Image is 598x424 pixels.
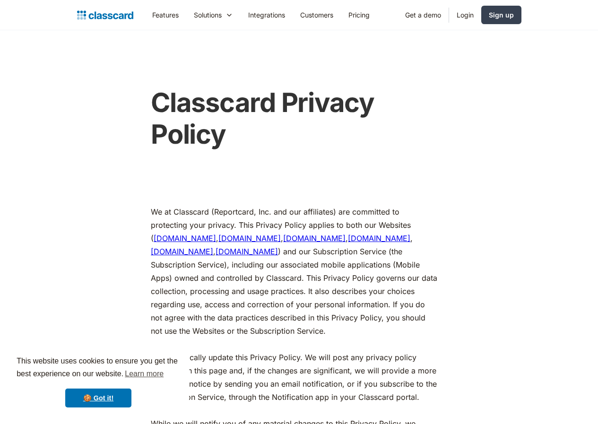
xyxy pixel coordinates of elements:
[449,4,481,26] a: Login
[186,4,241,26] div: Solutions
[123,367,165,381] a: learn more about cookies
[341,4,377,26] a: Pricing
[77,9,133,22] a: home
[216,247,278,256] a: [DOMAIN_NAME]
[8,346,189,416] div: cookieconsent
[398,4,449,26] a: Get a demo
[241,4,293,26] a: Integrations
[17,355,180,381] span: This website uses cookies to ensure you get the best experience on our website.
[489,10,514,20] div: Sign up
[151,247,213,256] a: [DOMAIN_NAME]
[218,234,281,243] a: [DOMAIN_NAME]
[145,4,186,26] a: Features
[293,4,341,26] a: Customers
[348,234,410,243] a: [DOMAIN_NAME]
[65,389,131,407] a: dismiss cookie message
[194,10,222,20] div: Solutions
[283,234,346,243] a: [DOMAIN_NAME]
[154,234,216,243] a: [DOMAIN_NAME]
[151,87,438,150] h1: Classcard Privacy Policy
[481,6,521,24] a: Sign up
